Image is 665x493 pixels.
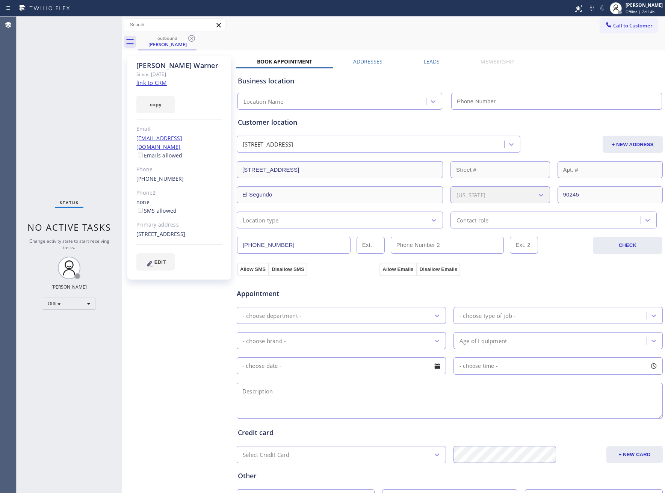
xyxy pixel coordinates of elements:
div: Since: [DATE] [136,70,222,79]
span: Call to Customer [613,22,653,29]
input: Ext. 2 [510,237,538,254]
div: Business location [238,76,662,86]
div: Select Credit Card [243,451,290,459]
button: Call to Customer [600,18,657,33]
a: [PHONE_NUMBER] [136,175,184,182]
div: Primary address [136,221,222,229]
div: Contact role [456,216,488,224]
input: - choose date - [237,357,446,374]
span: EDIT [154,259,166,265]
div: Offline [43,298,95,310]
label: Leads [424,58,440,65]
a: link to CRM [136,79,167,86]
button: copy [136,96,175,113]
button: EDIT [136,253,175,271]
span: No active tasks [27,221,111,233]
input: City [237,186,443,203]
div: Credit card [238,428,662,438]
input: Apt. # [558,161,663,178]
a: [EMAIL_ADDRESS][DOMAIN_NAME] [136,135,182,150]
input: Phone Number [451,93,662,110]
div: Location Name [243,97,284,106]
button: Allow SMS [237,263,269,276]
div: Email [136,125,222,133]
div: outbound [139,35,196,41]
button: + NEW CARD [606,446,663,463]
div: - choose department - [243,311,301,320]
div: [STREET_ADDRESS] [243,140,293,149]
span: - choose time - [459,362,498,369]
div: [PERSON_NAME] [626,2,663,8]
div: Location type [243,216,279,224]
div: - choose brand - [243,336,286,345]
input: SMS allowed [138,208,143,213]
label: Addresses [353,58,382,65]
input: Search [124,19,225,31]
div: none [136,198,222,215]
div: [PERSON_NAME] [139,41,196,48]
label: Book Appointment [257,58,312,65]
input: ZIP [558,186,663,203]
div: Phone [136,165,222,174]
input: Emails allowed [138,153,143,157]
button: Disallow SMS [269,263,307,276]
input: Phone Number 2 [391,237,504,254]
label: Emails allowed [136,152,183,159]
div: Customer location [238,117,662,127]
div: Kristina Warner [139,33,196,50]
button: + NEW ADDRESS [603,136,663,153]
div: [STREET_ADDRESS] [136,230,222,239]
label: Membership [481,58,514,65]
button: CHECK [593,237,662,254]
span: Change activity state to start receiving tasks. [29,238,109,251]
label: SMS allowed [136,207,177,214]
span: Appointment [237,289,378,299]
div: [PERSON_NAME] Warner [136,61,222,70]
span: Status [60,200,79,205]
div: - choose type of job - [459,311,515,320]
button: Mute [597,3,608,14]
button: Allow Emails [379,263,416,276]
input: Ext. [357,237,385,254]
input: Phone Number [237,237,351,254]
div: Phone2 [136,189,222,197]
button: Disallow Emails [417,263,461,276]
div: Age of Equipment [459,336,507,345]
span: Offline | 2d 14h [626,9,654,14]
input: Address [237,161,443,178]
div: Other [238,471,662,481]
div: [PERSON_NAME] [51,284,87,290]
input: Street # [450,161,550,178]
